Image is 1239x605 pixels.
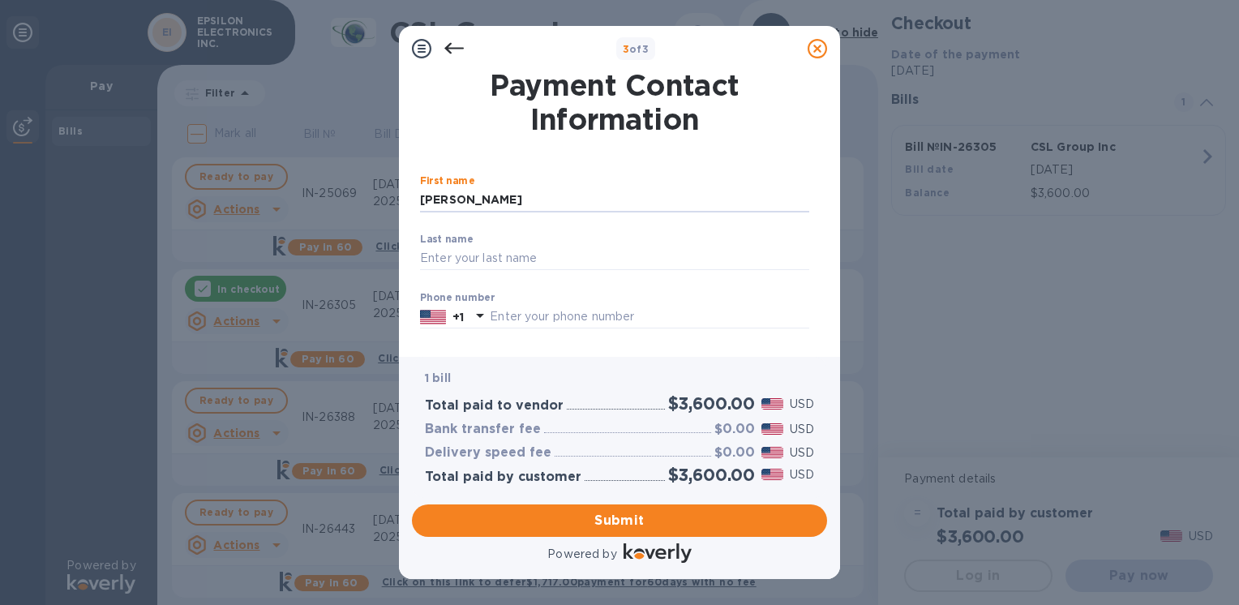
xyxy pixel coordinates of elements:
h2: $3,600.00 [668,465,755,485]
span: 3 [623,43,629,55]
img: USD [761,447,783,458]
button: Submit [412,504,827,537]
h3: Delivery speed fee [425,445,551,461]
b: of 3 [623,43,650,55]
h2: $3,600.00 [668,393,755,414]
img: USD [761,423,783,435]
label: Phone number [420,293,495,302]
span: Submit [425,511,814,530]
h1: Payment Contact Information [420,68,809,136]
p: USD [790,466,814,483]
h3: Total paid to vendor [425,398,564,414]
img: USD [761,469,783,480]
p: Powered by [547,546,616,563]
p: USD [790,444,814,461]
h3: Bank transfer fee [425,422,541,437]
label: Last name [420,234,474,244]
b: 1 bill [425,371,451,384]
p: +1 [452,309,464,325]
input: Enter your first name [420,188,809,212]
input: Enter your last name [420,247,809,271]
img: USD [761,398,783,410]
label: First name [420,177,474,187]
p: USD [790,421,814,438]
h3: Total paid by customer [425,470,581,485]
input: Enter your phone number [490,305,809,329]
img: Logo [624,543,692,563]
h3: $0.00 [714,422,755,437]
h3: $0.00 [714,445,755,461]
p: USD [790,396,814,413]
img: US [420,308,446,326]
